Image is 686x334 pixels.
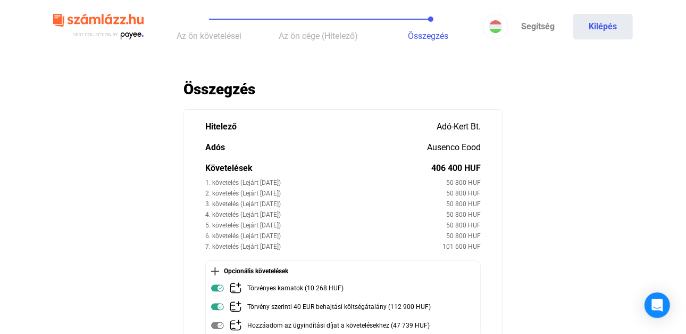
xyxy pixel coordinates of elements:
img: toggle-on [211,282,224,295]
div: Követelések [205,162,431,175]
img: plus-black [211,267,219,275]
div: 7. követelés (Lejárt [DATE]) [205,241,442,252]
div: 3. követelés (Lejárt [DATE]) [205,199,446,209]
div: Hitelező [205,120,437,133]
div: Adó-Kert Bt. [437,120,481,133]
div: 4. követelés (Lejárt [DATE]) [205,209,446,220]
img: add-claim [229,282,242,295]
div: Opcionális követelések [211,266,475,276]
img: HU [489,20,502,33]
span: Az ön követelései [177,31,241,41]
div: Adós [205,141,427,154]
div: Open Intercom Messenger [645,292,670,318]
div: 50 800 HUF [446,177,481,188]
button: Kilépés [573,14,633,39]
div: 2. követelés (Lejárt [DATE]) [205,188,446,199]
h2: Összegzés [183,80,503,99]
span: Összegzés [408,31,448,41]
button: HU [483,14,508,39]
a: Segítség [508,14,568,39]
span: Az ön cége (Hitelező) [279,31,358,41]
div: Törvényes kamatok (10 268 HUF) [247,282,344,295]
div: 50 800 HUF [446,209,481,220]
div: 5. követelés (Lejárt [DATE]) [205,220,446,231]
div: Hozzáadom az ügyindítási díjat a követelésekhez (47 739 HUF) [247,319,430,332]
div: 50 800 HUF [446,231,481,241]
div: Törvény szerinti 40 EUR behajtási költségátalány (112 900 HUF) [247,300,431,314]
div: 50 800 HUF [446,199,481,209]
img: add-claim [229,319,242,332]
div: 1. követelés (Lejárt [DATE]) [205,177,446,188]
img: add-claim [229,300,242,313]
div: 50 800 HUF [446,188,481,199]
img: toggle-on-disabled [211,319,224,332]
div: Ausenco Eood [427,141,481,154]
div: 6. követelés (Lejárt [DATE]) [205,231,446,241]
div: 101 600 HUF [442,241,481,252]
div: 406 400 HUF [431,162,481,175]
img: toggle-on [211,300,224,313]
img: szamlazzhu-logo [53,10,144,44]
div: 50 800 HUF [446,220,481,231]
